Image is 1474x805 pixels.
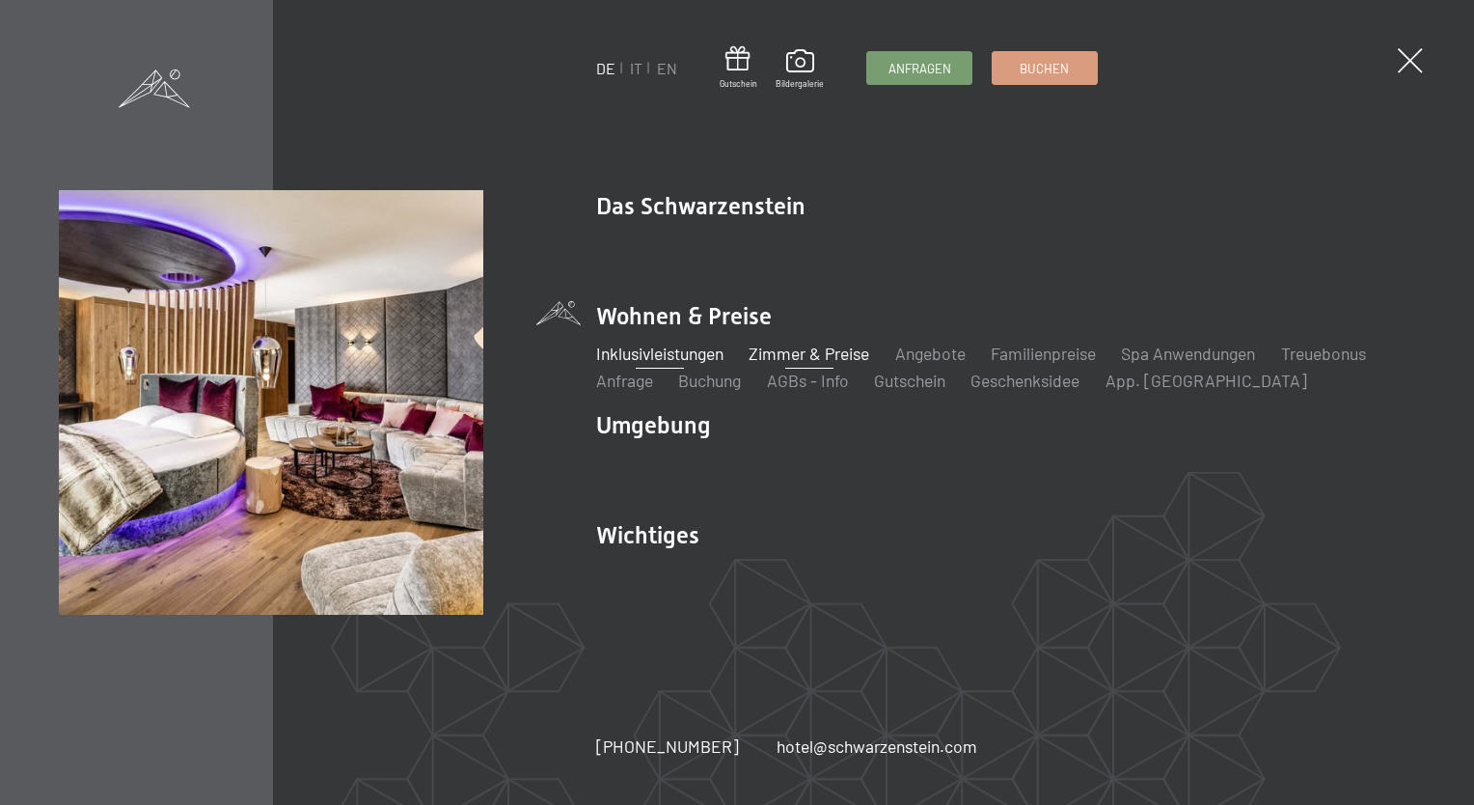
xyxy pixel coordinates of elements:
[1020,60,1069,77] span: Buchen
[895,343,966,364] a: Angebote
[867,52,971,84] a: Anfragen
[596,735,739,759] a: [PHONE_NUMBER]
[596,370,653,391] a: Anfrage
[874,370,945,391] a: Gutschein
[749,343,869,364] a: Zimmer & Preise
[993,52,1097,84] a: Buchen
[767,370,849,391] a: AGBs - Info
[776,78,824,90] span: Bildergalerie
[970,370,1079,391] a: Geschenksidee
[888,60,951,77] span: Anfragen
[720,46,757,90] a: Gutschein
[596,736,739,757] span: [PHONE_NUMBER]
[991,343,1096,364] a: Familienpreise
[1105,370,1307,391] a: App. [GEOGRAPHIC_DATA]
[657,59,677,77] a: EN
[1121,343,1255,364] a: Spa Anwendungen
[630,59,642,77] a: IT
[596,343,723,364] a: Inklusivleistungen
[777,735,977,759] a: hotel@schwarzenstein.com
[776,49,824,90] a: Bildergalerie
[1281,343,1366,364] a: Treuebonus
[678,370,741,391] a: Buchung
[720,78,757,90] span: Gutschein
[596,59,615,77] a: DE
